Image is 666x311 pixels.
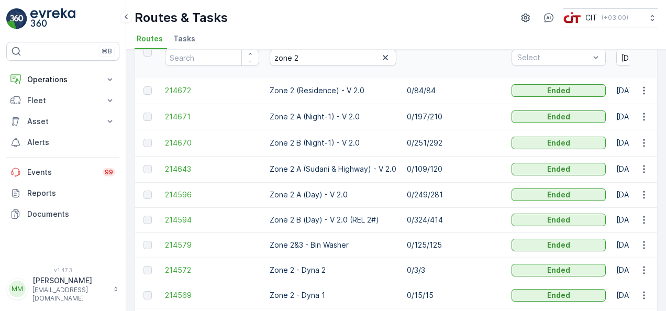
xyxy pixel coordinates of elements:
a: 214569 [165,290,259,301]
a: 214643 [165,164,259,174]
p: Ended [547,240,570,250]
a: 214572 [165,265,259,275]
div: Toggle Row Selected [143,165,152,173]
button: Ended [512,214,606,226]
div: MM [9,281,26,297]
p: Ended [547,164,570,174]
div: Toggle Row Selected [143,266,152,274]
input: Search [270,49,396,66]
a: 214579 [165,240,259,250]
td: 0/249/281 [402,182,506,207]
p: Ended [547,265,570,275]
a: Reports [6,183,119,204]
p: ⌘B [102,47,112,55]
p: CIT [585,13,597,23]
td: Zone 2 (Residence) - V 2.0 [264,78,402,104]
div: Toggle Row Selected [143,241,152,249]
input: Search [165,49,259,66]
td: 0/251/292 [402,130,506,156]
td: Zone 2 - Dyna 1 [264,283,402,308]
a: 214594 [165,215,259,225]
p: Alerts [27,137,115,148]
td: Zone 2 B (Day) - V 2.0 (REL 2#) [264,207,402,232]
img: logo [6,8,27,29]
td: 0/324/414 [402,207,506,232]
a: Documents [6,204,119,225]
span: Tasks [173,34,195,44]
p: Select [517,52,590,63]
div: Toggle Row Selected [143,191,152,199]
div: Toggle Row Selected [143,216,152,224]
button: Ended [512,137,606,149]
img: logo_light-DOdMpM7g.png [30,8,75,29]
td: 0/197/210 [402,104,506,130]
p: Documents [27,209,115,219]
td: Zone 2 A (Night-1) - V 2.0 [264,104,402,130]
td: 0/15/15 [402,283,506,308]
p: 99 [105,168,113,176]
td: 0/109/120 [402,156,506,182]
p: Events [27,167,96,177]
td: 0/84/84 [402,78,506,104]
button: CIT(+03:00) [563,8,658,27]
td: Zone 2 - Dyna 2 [264,258,402,283]
p: Operations [27,74,98,85]
td: Zone 2 A (Sudani & Highway) - V 2.0 [264,156,402,182]
p: Ended [547,290,570,301]
p: Ended [547,112,570,122]
a: Alerts [6,132,119,153]
button: Ended [512,289,606,302]
button: Ended [512,163,606,175]
p: [PERSON_NAME] [32,275,108,286]
button: Ended [512,188,606,201]
button: Fleet [6,90,119,111]
p: ( +03:00 ) [602,14,628,22]
div: Toggle Row Selected [143,113,152,121]
td: Zone 2&3 - Bin Washer [264,232,402,258]
a: 214671 [165,112,259,122]
button: MM[PERSON_NAME][EMAIL_ADDRESS][DOMAIN_NAME] [6,275,119,303]
p: Ended [547,85,570,96]
a: 214672 [165,85,259,96]
p: Fleet [27,95,98,106]
img: cit-logo_pOk6rL0.png [563,12,581,24]
p: Reports [27,188,115,198]
button: Ended [512,110,606,123]
a: 214596 [165,190,259,200]
p: Routes & Tasks [135,9,228,26]
button: Ended [512,239,606,251]
td: 0/3/3 [402,258,506,283]
a: Events99 [6,162,119,183]
button: Ended [512,84,606,97]
p: Ended [547,190,570,200]
div: Toggle Row Selected [143,139,152,147]
p: Asset [27,116,98,127]
span: v 1.47.3 [6,267,119,273]
p: [EMAIL_ADDRESS][DOMAIN_NAME] [32,286,108,303]
button: Ended [512,264,606,276]
div: Toggle Row Selected [143,291,152,299]
p: Ended [547,138,570,148]
a: 214670 [165,138,259,148]
div: Toggle Row Selected [143,86,152,95]
button: Operations [6,69,119,90]
td: Zone 2 B (Night-1) - V 2.0 [264,130,402,156]
td: Zone 2 A (Day) - V 2.0 [264,182,402,207]
button: Asset [6,111,119,132]
p: Ended [547,215,570,225]
span: Routes [137,34,163,44]
td: 0/125/125 [402,232,506,258]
